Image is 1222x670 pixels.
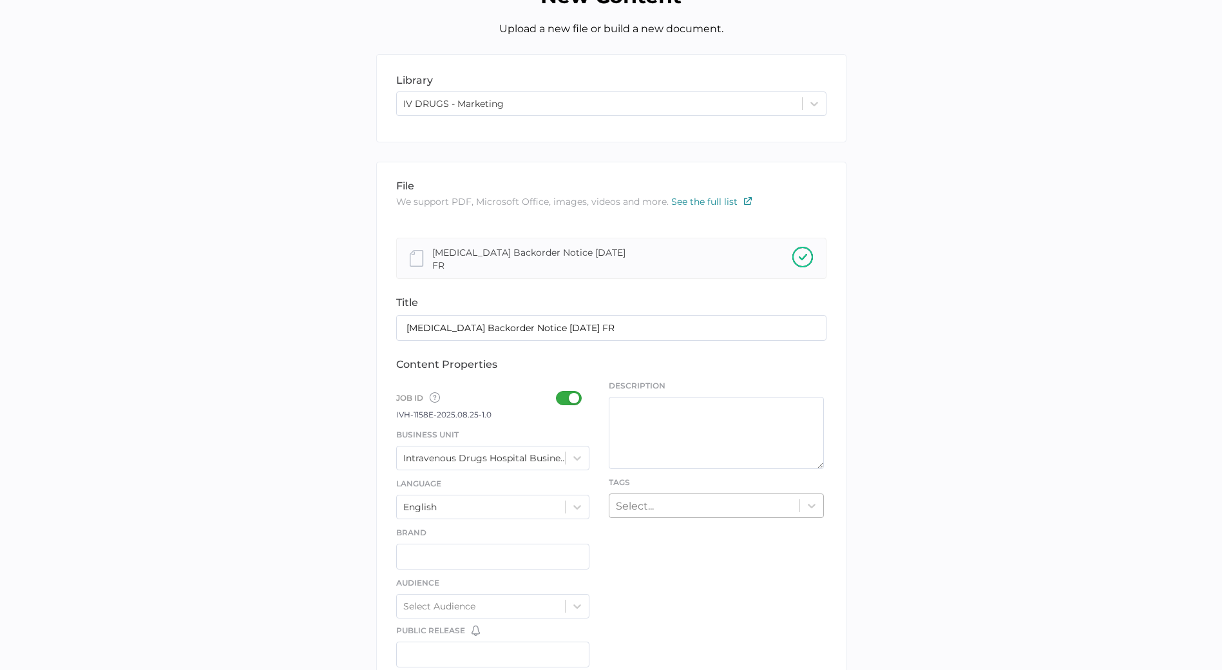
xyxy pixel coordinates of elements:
div: library [396,74,826,86]
span: Description [609,380,824,392]
div: Select Audience [403,600,475,612]
p: We support PDF, Microsoft Office, images, videos and more. [396,195,826,209]
span: Job ID [396,391,440,408]
img: external-link-icon.7ec190a1.svg [744,197,752,205]
div: file [396,180,826,192]
img: bell-default.8986a8bf.svg [472,626,480,636]
a: See the full list [671,196,752,207]
span: Tags [609,477,630,487]
div: Select... [616,499,654,512]
span: Language [396,479,441,488]
img: tooltip-default.0a89c667.svg [430,392,440,403]
img: checkmark-upload-success.08ba15b3.svg [792,247,813,267]
input: Type the name of your content [396,315,826,341]
img: document-file-grey.20d19ea5.svg [410,250,424,267]
div: IV DRUGS - Marketing [403,98,504,110]
div: [MEDICAL_DATA] Backorder Notice [DATE] FR [432,245,640,272]
span: Business Unit [396,430,459,439]
span: Public Release [396,625,465,636]
div: Intravenous Drugs Hospital Business [403,452,567,464]
div: content properties [396,358,826,370]
span: Upload a new file or build a new document. [499,23,723,35]
div: English [403,501,437,513]
span: Audience [396,578,439,588]
span: IVH-1158E-2025.08.25-1.0 [396,410,492,419]
div: title [396,296,826,309]
span: Brand [396,528,426,537]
